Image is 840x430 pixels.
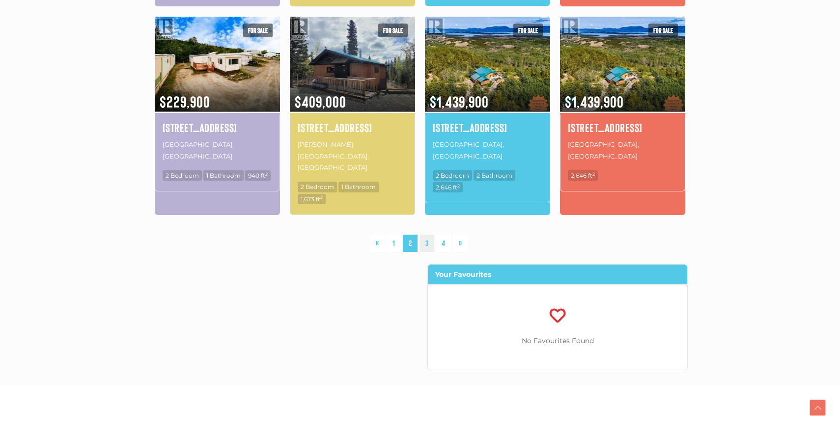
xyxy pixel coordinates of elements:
[435,270,491,279] strong: Your Favourites
[433,170,472,181] span: 2 Bedroom
[155,15,280,112] img: 15-200 LOBIRD ROAD, Whitehorse, Yukon
[163,138,272,163] p: [GEOGRAPHIC_DATA], [GEOGRAPHIC_DATA]
[457,183,460,188] sup: 2
[425,80,550,112] span: $1,439,900
[298,182,337,192] span: 2 Bedroom
[298,138,407,174] p: [PERSON_NAME][GEOGRAPHIC_DATA], [GEOGRAPHIC_DATA]
[298,119,407,136] a: [STREET_ADDRESS]
[453,235,468,252] a: »
[163,170,202,181] span: 2 Bedroom
[290,15,415,112] img: 119 ALSEK CRESCENT, Haines Junction, Yukon
[560,15,685,112] img: 1745 NORTH KLONDIKE HIGHWAY, Whitehorse North, Yukon
[648,24,678,37] span: For sale
[370,235,385,252] a: «
[433,138,542,163] p: [GEOGRAPHIC_DATA], [GEOGRAPHIC_DATA]
[425,15,550,112] img: 1745 NORTH KLONDIKE HIGHWAY, Whitehorse North, Yukon
[420,235,434,252] a: 3
[298,194,326,204] span: 1,673 ft
[265,171,268,177] sup: 2
[245,170,271,181] span: 940 ft
[474,170,515,181] span: 2 Bathroom
[320,194,323,200] sup: 2
[155,80,280,112] span: $229,900
[436,235,451,252] a: 4
[433,119,542,136] a: [STREET_ADDRESS]
[592,171,595,177] sup: 2
[560,80,685,112] span: $1,439,900
[568,119,677,136] a: [STREET_ADDRESS]
[433,182,463,192] span: 2,646 ft
[428,335,687,347] p: No Favourites Found
[290,80,415,112] span: $409,000
[568,138,677,163] p: [GEOGRAPHIC_DATA], [GEOGRAPHIC_DATA]
[403,235,418,252] span: 2
[243,24,273,37] span: For sale
[568,170,598,181] span: 2,646 ft
[338,182,379,192] span: 1 Bathroom
[378,24,408,37] span: For sale
[203,170,244,181] span: 1 Bathroom
[163,119,272,136] a: [STREET_ADDRESS]
[387,235,401,252] a: 1
[513,24,543,37] span: For sale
